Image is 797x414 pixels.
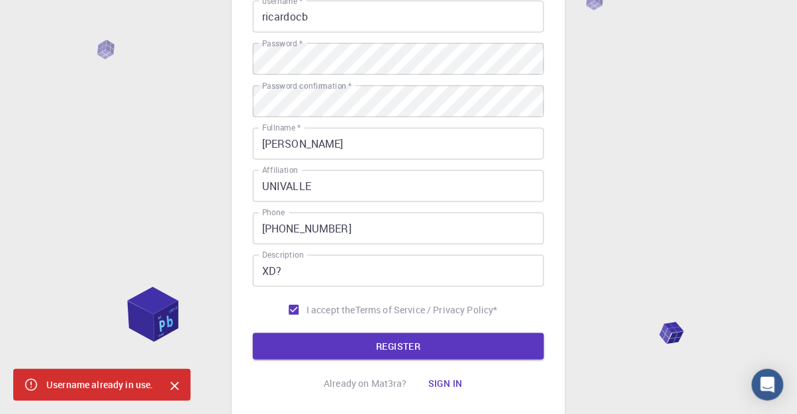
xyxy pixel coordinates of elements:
label: Fullname [262,123,301,134]
button: Sign in [418,370,473,397]
a: Terms of Service / Privacy Policy* [355,303,498,317]
label: Password confirmation [262,80,352,91]
div: Username already in use. [46,373,154,397]
button: Close [164,376,185,397]
label: Affiliation [262,165,298,176]
button: REGISTER [253,333,544,360]
label: Phone [262,207,285,219]
span: I accept the [306,303,355,317]
label: Description [262,250,304,261]
p: Terms of Service / Privacy Policy * [355,303,498,317]
label: Password [262,38,303,49]
p: Already on Mat3ra? [324,377,407,390]
div: Open Intercom Messenger [752,369,784,401]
